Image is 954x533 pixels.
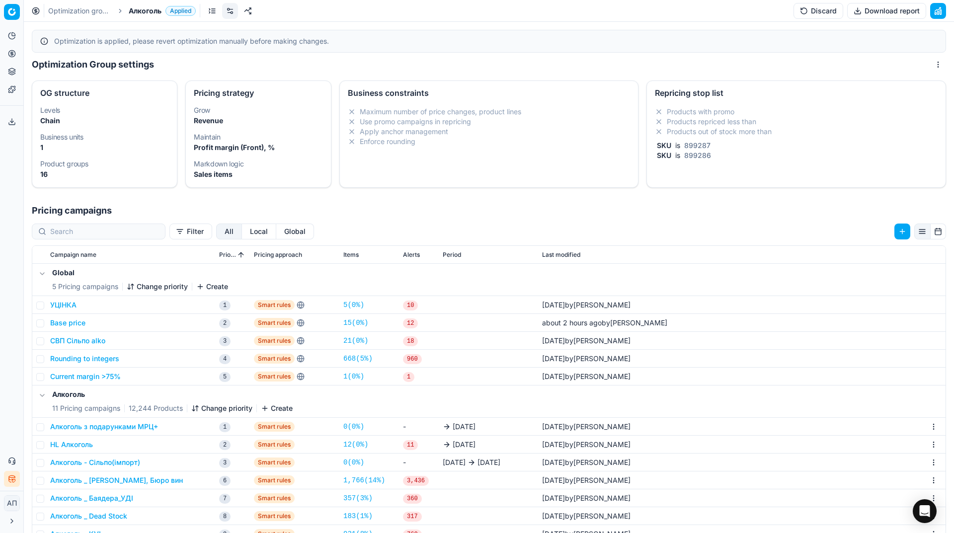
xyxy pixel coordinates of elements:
td: - [399,418,439,436]
button: Change priority [127,282,188,292]
strong: 16 [40,170,48,178]
span: 11 Pricing campaigns [52,403,120,413]
span: [DATE] [453,422,476,432]
span: 2 [219,318,231,328]
div: Business constraints [348,89,631,97]
button: all [216,224,242,239]
span: about 2 hours ago [542,318,602,327]
a: 12(0%) [343,440,368,450]
dt: Product groups [40,160,169,167]
span: 899287 [682,141,713,150]
div: by [PERSON_NAME] [542,336,631,346]
li: Products out of stock more than [655,127,938,137]
span: Smart rules [254,493,295,503]
button: Sorted by Priority ascending [236,250,246,260]
button: Download report [847,3,926,19]
span: is [673,151,682,159]
div: by [PERSON_NAME] [542,354,631,364]
span: [DATE] [542,336,565,345]
span: Smart rules [254,372,295,381]
span: 12 [403,318,418,328]
span: Campaign name [50,251,96,259]
span: 1 [219,422,231,432]
button: Create [261,403,293,413]
span: 5 [219,372,231,382]
button: Create [196,282,228,292]
button: Rounding to integers [50,354,119,364]
div: Pricing strategy [194,89,322,97]
div: by [PERSON_NAME] [542,300,631,310]
div: by [PERSON_NAME] [542,493,631,503]
span: 2 [219,440,231,450]
span: SKU [655,141,673,150]
span: 960 [403,354,422,364]
span: [DATE] [542,476,565,484]
span: 18 [403,336,418,346]
div: by [PERSON_NAME] [542,440,631,450]
a: 1,766(14%) [343,475,385,485]
span: 3 [219,458,231,468]
a: 668(5%) [343,354,373,364]
span: Last modified [542,251,580,259]
button: local [242,224,276,239]
a: 15(0%) [343,318,368,328]
span: SKU [655,151,673,159]
li: Use promo campaigns in repricing [348,117,631,127]
button: Алкоголь _ [PERSON_NAME], Бюро вин [50,475,183,485]
span: [DATE] [542,440,565,449]
div: by [PERSON_NAME] [542,318,667,328]
span: Smart rules [254,511,295,521]
input: Search [50,227,159,236]
span: [DATE] [542,458,565,466]
button: Current margin >75% [50,372,121,381]
a: 183(1%) [343,511,373,521]
span: Smart rules [254,440,295,450]
strong: Sales items [194,170,233,178]
span: [DATE] [453,440,476,450]
span: Applied [165,6,196,16]
span: 8 [219,512,231,522]
div: Repricing stop list [655,89,938,97]
span: [DATE] [443,457,466,467]
strong: Revenue [194,116,223,125]
span: Pricing approach [254,251,302,259]
span: Smart rules [254,354,295,364]
dt: Markdown logic [194,160,322,167]
a: 5(0%) [343,300,364,310]
span: is [673,141,682,150]
div: by [PERSON_NAME] [542,475,631,485]
span: [DATE] [542,494,565,502]
span: 12,244 Products [129,403,183,413]
span: 899286 [682,151,713,159]
span: Priority [219,251,236,259]
span: Alerts [403,251,420,259]
span: 360 [403,494,422,504]
span: 7 [219,494,231,504]
li: Products repriced less than [655,117,938,127]
div: by [PERSON_NAME] [542,422,631,432]
nav: breadcrumb [48,6,196,16]
span: Smart rules [254,300,295,310]
span: [DATE] [542,354,565,363]
button: АП [4,495,20,511]
span: 1 [403,372,414,382]
strong: Profit margin (Front), % [194,143,275,152]
button: УЦІНКА [50,300,77,310]
dt: Levels [40,107,169,114]
span: 4 [219,354,231,364]
div: OG structure [40,89,169,97]
span: 6 [219,476,231,486]
button: Алкоголь - Сільпо(імпорт) [50,457,140,467]
button: Алкоголь _ Dead Stock [50,511,127,521]
span: [DATE] [477,457,500,467]
span: Smart rules [254,475,295,485]
span: Smart rules [254,336,295,346]
span: Smart rules [254,318,295,328]
button: HL Алкоголь [50,440,93,450]
span: 1 [219,301,231,310]
span: АП [4,496,19,511]
span: 3 [219,336,231,346]
a: 0(0%) [343,422,364,432]
span: 10 [403,301,418,310]
span: [DATE] [542,372,565,381]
